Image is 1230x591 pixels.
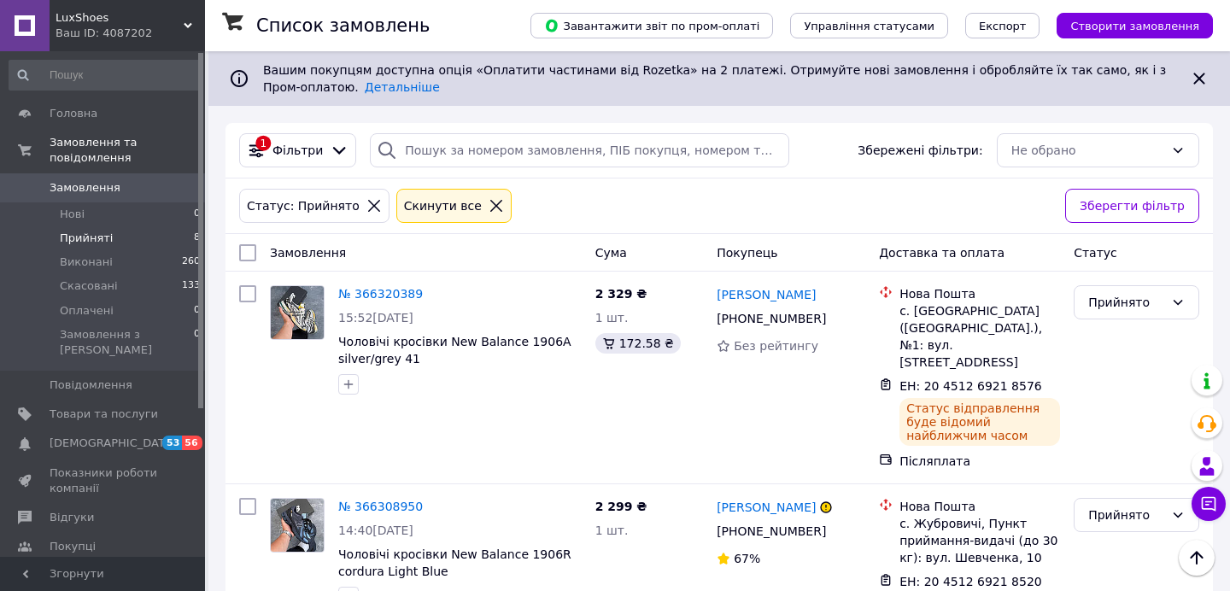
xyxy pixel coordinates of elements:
[338,500,423,513] a: № 366308950
[899,575,1042,588] span: ЕН: 20 4512 6921 8520
[50,436,176,451] span: [DEMOGRAPHIC_DATA]
[50,180,120,196] span: Замовлення
[365,80,440,94] a: Детальніше
[717,499,816,516] a: [PERSON_NAME]
[717,286,816,303] a: [PERSON_NAME]
[271,286,324,339] img: Фото товару
[50,377,132,393] span: Повідомлення
[713,519,829,543] div: [PHONE_NUMBER]
[899,379,1042,393] span: ЕН: 20 4512 6921 8576
[1080,196,1185,215] span: Зберегти фільтр
[60,231,113,246] span: Прийняті
[899,498,1060,515] div: Нова Пошта
[899,453,1060,470] div: Післяплата
[595,311,629,325] span: 1 шт.
[899,515,1060,566] div: с. Жубровичі, Пункт приймання-видачі (до 30 кг): вул. Шевченка, 10
[60,278,118,294] span: Скасовані
[713,307,829,331] div: [PHONE_NUMBER]
[1179,540,1215,576] button: Наверх
[1040,18,1213,32] a: Створити замовлення
[50,407,158,422] span: Товари та послуги
[858,142,982,159] span: Збережені фільтри:
[60,207,85,222] span: Нові
[9,60,202,91] input: Пошук
[338,547,571,578] a: Чоловічі кросівки New Balance 1906R cordura Light Blue
[182,255,200,270] span: 260
[965,13,1040,38] button: Експорт
[370,133,789,167] input: Пошук за номером замовлення, ПІБ покупця, номером телефону, Email, номером накладної
[263,63,1166,94] span: Вашим покупцям доступна опція «Оплатити частинами від Rozetka» на 2 платежі. Отримуйте нові замов...
[270,246,346,260] span: Замовлення
[717,246,777,260] span: Покупець
[595,287,647,301] span: 2 329 ₴
[338,287,423,301] a: № 366320389
[194,207,200,222] span: 0
[1088,506,1164,524] div: Прийнято
[1065,189,1199,223] button: Зберегти фільтр
[401,196,485,215] div: Cкинути все
[899,398,1060,446] div: Статус відправлення буде відомий найближчим часом
[194,327,200,358] span: 0
[804,20,934,32] span: Управління статусами
[338,335,571,366] a: Чоловічі кросівки New Balance 1906A silver/grey 41
[899,285,1060,302] div: Нова Пошта
[50,465,158,496] span: Показники роботи компанії
[162,436,182,450] span: 53
[50,135,205,166] span: Замовлення та повідомлення
[270,498,325,553] a: Фото товару
[182,278,200,294] span: 133
[1011,141,1164,160] div: Не обрано
[734,339,818,353] span: Без рейтингу
[1192,487,1226,521] button: Чат з покупцем
[270,285,325,340] a: Фото товару
[595,246,627,260] span: Cума
[182,436,202,450] span: 56
[271,499,324,552] img: Фото товару
[60,327,194,358] span: Замовлення з [PERSON_NAME]
[272,142,323,159] span: Фільтри
[243,196,363,215] div: Статус: Прийнято
[879,246,1004,260] span: Доставка та оплата
[60,255,113,270] span: Виконані
[790,13,948,38] button: Управління статусами
[1074,246,1117,260] span: Статус
[60,303,114,319] span: Оплачені
[50,539,96,554] span: Покупці
[50,510,94,525] span: Відгуки
[899,302,1060,371] div: с. [GEOGRAPHIC_DATA] ([GEOGRAPHIC_DATA].), №1: вул. [STREET_ADDRESS]
[338,311,413,325] span: 15:52[DATE]
[56,26,205,41] div: Ваш ID: 4087202
[595,524,629,537] span: 1 шт.
[1070,20,1199,32] span: Створити замовлення
[979,20,1027,32] span: Експорт
[1057,13,1213,38] button: Створити замовлення
[256,15,430,36] h1: Список замовлень
[595,333,681,354] div: 172.58 ₴
[530,13,773,38] button: Завантажити звіт по пром-оплаті
[595,500,647,513] span: 2 299 ₴
[194,303,200,319] span: 0
[50,106,97,121] span: Головна
[56,10,184,26] span: LuxShoes
[338,524,413,537] span: 14:40[DATE]
[734,552,760,565] span: 67%
[544,18,759,33] span: Завантажити звіт по пром-оплаті
[194,231,200,246] span: 8
[1088,293,1164,312] div: Прийнято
